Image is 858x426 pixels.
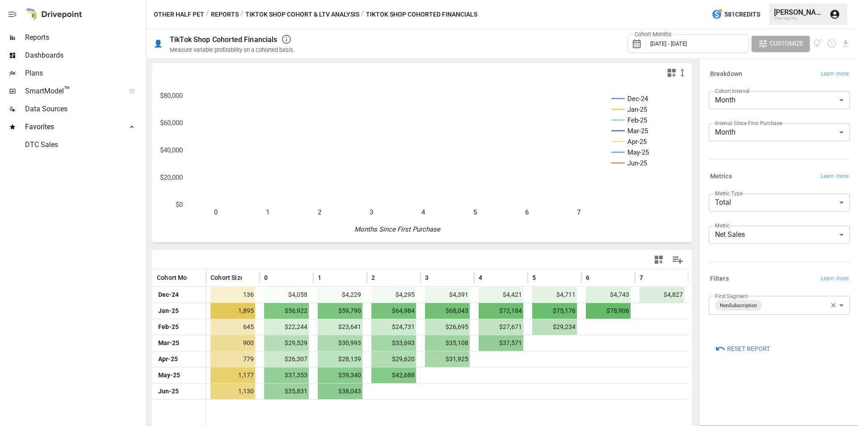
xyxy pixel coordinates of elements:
span: Jun-25 [157,384,180,399]
text: $20,000 [160,173,183,181]
button: Schedule report [827,38,837,49]
span: 6 [586,273,589,282]
button: TikTok Shop Cohort & LTV Analysis [245,9,359,20]
span: 1,177 [210,367,255,383]
span: $75,176 [532,303,577,319]
button: Sort [322,271,335,284]
button: Sort [376,271,388,284]
div: Total [709,194,850,211]
span: Favorites [25,122,119,132]
button: Download report [841,38,851,49]
span: Jan-25 [157,303,180,319]
span: 0 [264,273,268,282]
button: Manage Columns [668,250,688,270]
label: Metric [715,222,730,229]
span: 1,130 [210,384,255,399]
h6: Breakdown [710,69,742,79]
span: $22,244 [264,319,309,335]
span: $68,043 [425,303,470,319]
button: Sort [243,271,255,284]
span: 2 [371,273,375,282]
label: Cohort Interval [715,87,749,95]
span: 136 [210,287,255,303]
span: Customize [770,38,803,49]
span: Dashboards [25,50,144,61]
button: 581Credits [708,6,764,23]
span: 645 [210,319,255,335]
div: Net Sales [709,226,850,244]
span: $39,340 [318,367,362,383]
span: Cohort Month [157,273,197,282]
span: SmartModel [25,86,119,97]
span: $28,139 [318,351,362,367]
span: Data Sources [25,104,144,114]
span: $24,731 [371,319,416,335]
text: Mar-25 [627,127,648,135]
span: Cohort Size [210,273,244,282]
label: Interval Since First Purchase [715,119,782,127]
span: Learn more [821,172,849,181]
text: 5 [473,208,477,216]
text: May-25 [627,148,649,156]
div: Month [709,91,850,109]
label: First Segment [715,292,748,300]
span: $33,693 [371,335,416,351]
span: $23,641 [318,319,362,335]
span: DTC Sales [25,139,144,150]
text: Apr-25 [627,138,647,146]
div: Other Half Pet [774,17,824,21]
span: $78,906 [586,303,631,319]
span: $4,391 [425,287,470,303]
span: $29,620 [371,351,416,367]
text: 6 [525,208,529,216]
div: TikTok Shop Cohorted Financials [170,35,278,44]
text: 0 [214,208,218,216]
span: $30,993 [318,335,362,351]
text: 4 [421,208,425,216]
button: Sort [537,271,549,284]
text: $80,000 [160,92,183,100]
div: 👤 [154,39,163,48]
h6: Filters [710,274,729,284]
button: Reports [211,9,239,20]
button: Sort [483,271,496,284]
span: Plans [25,68,144,79]
span: 581 Credits [724,9,760,20]
button: Other Half Pet [154,9,204,20]
span: Reset Report [727,343,770,354]
span: 1,895 [210,303,255,319]
div: Month [709,123,850,141]
span: Learn more [821,70,849,79]
label: Metric Type [715,190,743,197]
span: $29,234 [532,319,577,335]
span: 5 [532,273,536,282]
span: 900 [210,335,255,351]
span: ™ [64,84,70,96]
button: Sort [429,271,442,284]
span: $4,421 [479,287,523,303]
text: Jan-25 [627,105,647,114]
button: Reset Report [709,341,776,357]
text: $60,000 [160,119,183,127]
div: Measure variable profitability on a cohorted basis. [170,46,294,53]
span: [DATE] - [DATE] [650,40,687,47]
button: Sort [269,271,281,284]
span: $42,688 [371,367,416,383]
span: Feb-25 [157,319,180,335]
span: $64,984 [371,303,416,319]
span: Reports [25,32,144,43]
span: $37,571 [479,335,523,351]
text: Months Since First Purchase [354,225,441,233]
text: $0 [176,201,183,209]
div: A chart. [152,82,685,243]
h6: Metrics [710,172,732,181]
span: 7 [639,273,643,282]
span: $59,790 [318,303,362,319]
div: [PERSON_NAME] [774,8,824,17]
button: Sort [189,271,201,284]
button: Sort [644,271,656,284]
span: $38,043 [318,384,362,399]
span: $26,307 [264,351,309,367]
span: $72,184 [479,303,523,319]
text: 7 [577,208,580,216]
